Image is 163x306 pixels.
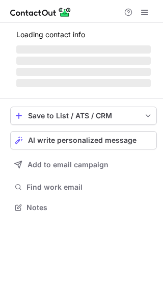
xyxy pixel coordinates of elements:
span: Find work email [26,183,153,192]
span: Notes [26,203,153,212]
span: Add to email campaign [28,161,108,169]
button: AI write personalized message [10,131,157,149]
img: ContactOut v5.3.10 [10,6,71,18]
p: Loading contact info [16,31,151,39]
span: ‌ [16,79,151,87]
span: ‌ [16,57,151,65]
button: Notes [10,200,157,215]
span: ‌ [16,45,151,54]
div: Save to List / ATS / CRM [28,112,139,120]
button: Find work email [10,180,157,194]
span: AI write personalized message [28,136,137,144]
button: Add to email campaign [10,156,157,174]
span: ‌ [16,68,151,76]
button: save-profile-one-click [10,107,157,125]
